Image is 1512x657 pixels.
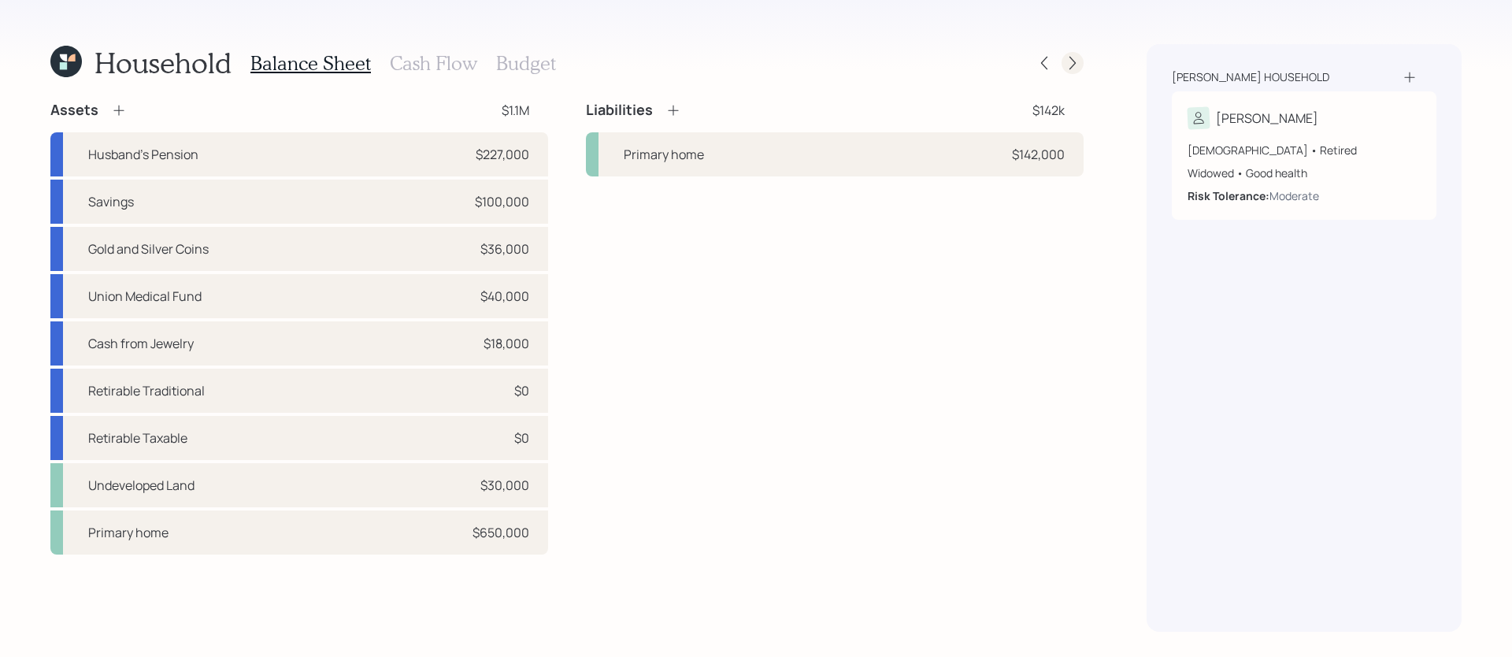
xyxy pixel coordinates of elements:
[514,429,529,447] div: $0
[88,523,169,542] div: Primary home
[1188,165,1421,181] div: Widowed • Good health
[94,46,232,80] h1: Household
[484,334,529,353] div: $18,000
[472,523,529,542] div: $650,000
[88,381,205,400] div: Retirable Traditional
[88,239,209,258] div: Gold and Silver Coins
[88,334,194,353] div: Cash from Jewelry
[1188,188,1269,203] b: Risk Tolerance:
[88,145,198,164] div: Husband's Pension
[624,145,704,164] div: Primary home
[250,52,371,75] h3: Balance Sheet
[476,145,529,164] div: $227,000
[1032,101,1065,120] div: $142k
[1269,187,1319,204] div: Moderate
[1216,109,1318,128] div: [PERSON_NAME]
[480,287,529,306] div: $40,000
[586,102,653,119] h4: Liabilities
[480,239,529,258] div: $36,000
[1012,145,1065,164] div: $142,000
[390,52,477,75] h3: Cash Flow
[1172,69,1329,85] div: [PERSON_NAME] household
[475,192,529,211] div: $100,000
[88,192,134,211] div: Savings
[88,476,195,495] div: Undeveloped Land
[88,429,187,447] div: Retirable Taxable
[88,287,202,306] div: Union Medical Fund
[502,101,529,120] div: $1.1M
[514,381,529,400] div: $0
[1188,142,1421,158] div: [DEMOGRAPHIC_DATA] • Retired
[480,476,529,495] div: $30,000
[496,52,556,75] h3: Budget
[50,102,98,119] h4: Assets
